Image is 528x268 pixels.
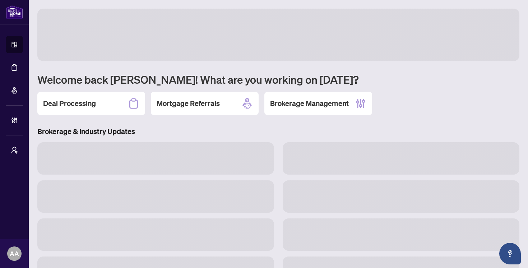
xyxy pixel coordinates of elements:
h2: Mortgage Referrals [157,98,220,108]
span: user-switch [11,147,18,154]
h2: Brokerage Management [270,98,349,108]
span: AA [10,249,19,259]
h1: Welcome back [PERSON_NAME]! What are you working on [DATE]? [37,73,519,86]
h3: Brokerage & Industry Updates [37,126,519,137]
button: Open asap [499,243,521,264]
img: logo [6,5,23,19]
h2: Deal Processing [43,98,96,108]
